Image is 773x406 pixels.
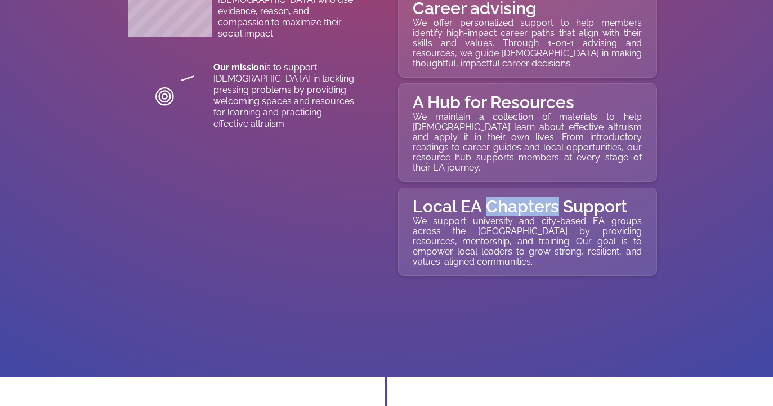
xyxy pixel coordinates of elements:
p: We maintain a collection of materials to help [DEMOGRAPHIC_DATA] learn about effective altruism a... [413,112,642,173]
h1: A Hub for Resources [413,92,642,112]
p: We offer personalized support to help members identify high-impact career paths that align with t... [413,18,642,69]
p: We support university and city-based EA groups across the [GEOGRAPHIC_DATA] by providing resource... [413,216,642,267]
p: is to support [DEMOGRAPHIC_DATA] in tackling pressing problems by providing welcoming spaces and ... [213,62,356,130]
strong: Our mission [213,62,265,73]
h1: Local EA Chapters Support [413,197,642,216]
